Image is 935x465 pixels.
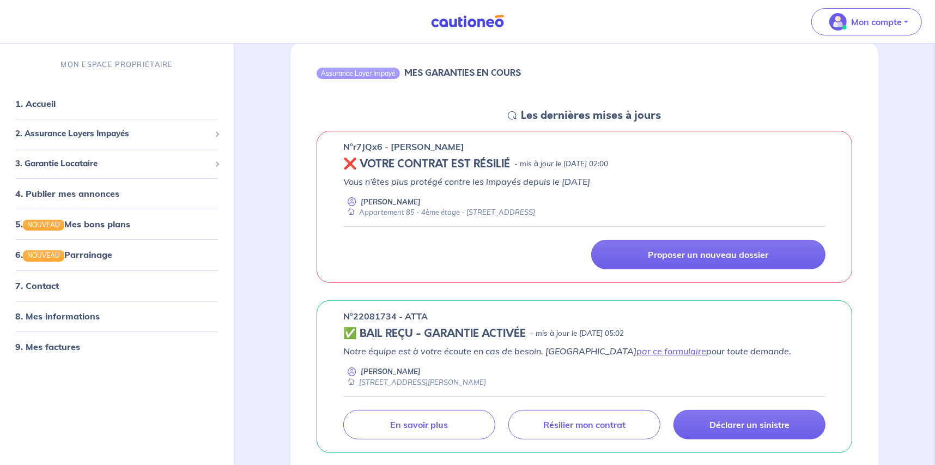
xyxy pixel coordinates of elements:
p: [PERSON_NAME] [361,366,421,377]
h5: Les dernières mises à jours [521,109,661,122]
span: 3. Garantie Locataire [15,158,210,170]
div: 2. Assurance Loyers Impayés [4,123,229,144]
p: Déclarer un sinistre [709,419,790,430]
img: illu_account_valid_menu.svg [829,13,847,31]
h5: ❌ VOTRE CONTRAT EST RÉSILIÉ [343,158,510,171]
a: En savoir plus [343,410,495,439]
div: 6.NOUVEAUParrainage [4,244,229,266]
a: 8. Mes informations [15,311,100,322]
div: 9. Mes factures [4,336,229,358]
p: n°22081734 - ATTA [343,310,428,323]
div: state: CONTRACT-VALIDATED, Context: ,MAYBE-CERTIFICATE,,LESSOR-DOCUMENTS,IS-ODEALIM [343,327,825,340]
a: 4. Publier mes annonces [15,188,119,199]
div: 5.NOUVEAUMes bons plans [4,213,229,235]
div: [STREET_ADDRESS][PERSON_NAME] [343,377,486,388]
p: Résilier mon contrat [543,419,626,430]
p: Vous n’êtes plus protégé contre les impayés depuis le [DATE] [343,175,825,188]
p: - mis à jour le [DATE] 05:02 [530,328,624,339]
a: Résilier mon contrat [508,410,660,439]
p: n°r7JQx6 - [PERSON_NAME] [343,140,464,153]
img: Cautioneo [427,15,508,28]
div: 8. Mes informations [4,305,229,327]
button: illu_account_valid_menu.svgMon compte [811,8,922,35]
a: 9. Mes factures [15,341,80,352]
p: Proposer un nouveau dossier [648,249,768,260]
div: 4. Publier mes annonces [4,183,229,204]
h6: MES GARANTIES EN COURS [404,68,521,78]
div: 3. Garantie Locataire [4,153,229,174]
a: 1. Accueil [15,98,56,109]
h5: ✅ BAIL REÇU - GARANTIE ACTIVÉE [343,327,526,340]
a: par ce formulaire [636,346,706,357]
div: state: REVOKED, Context: NEW,MAYBE-CERTIFICATE,ALONE,RENTER-DOCUMENTS [343,158,825,171]
a: Déclarer un sinistre [673,410,825,439]
p: MON ESPACE PROPRIÉTAIRE [60,59,173,70]
div: 7. Contact [4,275,229,297]
p: [PERSON_NAME] [361,197,421,207]
p: - mis à jour le [DATE] 02:00 [514,159,608,170]
div: Appartement 85 - 4ème étage - [STREET_ADDRESS] [343,207,535,218]
a: 7. Contact [15,280,59,291]
p: En savoir plus [391,419,448,430]
div: 1. Accueil [4,93,229,114]
a: 5.NOUVEAUMes bons plans [15,219,130,230]
a: 6.NOUVEAUParrainage [15,250,112,261]
p: Notre équipe est à votre écoute en cas de besoin. [GEOGRAPHIC_DATA] pour toute demande. [343,345,825,358]
p: Mon compte [851,15,902,28]
a: Proposer un nouveau dossier [591,240,826,269]
div: Assurance Loyer Impayé [317,68,400,78]
span: 2. Assurance Loyers Impayés [15,128,210,140]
